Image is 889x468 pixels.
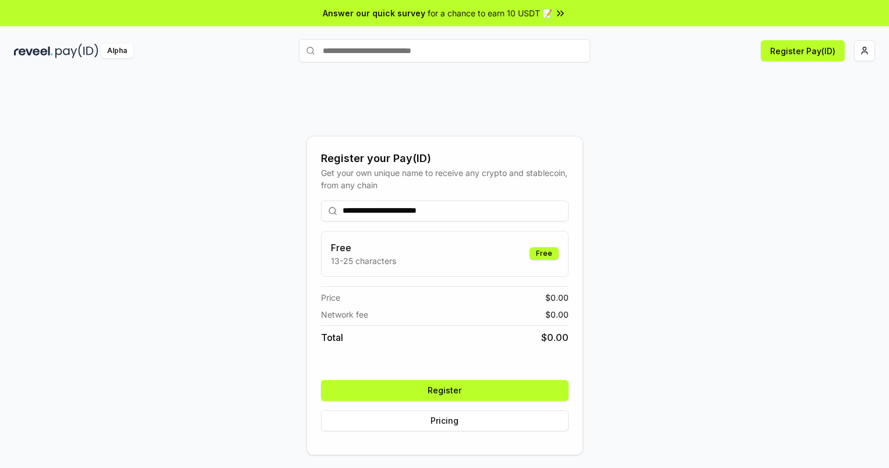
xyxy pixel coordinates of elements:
[55,44,98,58] img: pay_id
[321,380,569,401] button: Register
[321,410,569,431] button: Pricing
[321,308,368,321] span: Network fee
[331,241,396,255] h3: Free
[321,150,569,167] div: Register your Pay(ID)
[14,44,53,58] img: reveel_dark
[331,255,396,267] p: 13-25 characters
[541,330,569,344] span: $ 0.00
[321,291,340,304] span: Price
[101,44,133,58] div: Alpha
[545,308,569,321] span: $ 0.00
[761,40,845,61] button: Register Pay(ID)
[323,7,425,19] span: Answer our quick survey
[428,7,552,19] span: for a chance to earn 10 USDT 📝
[321,167,569,191] div: Get your own unique name to receive any crypto and stablecoin, from any chain
[545,291,569,304] span: $ 0.00
[321,330,343,344] span: Total
[530,247,559,260] div: Free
